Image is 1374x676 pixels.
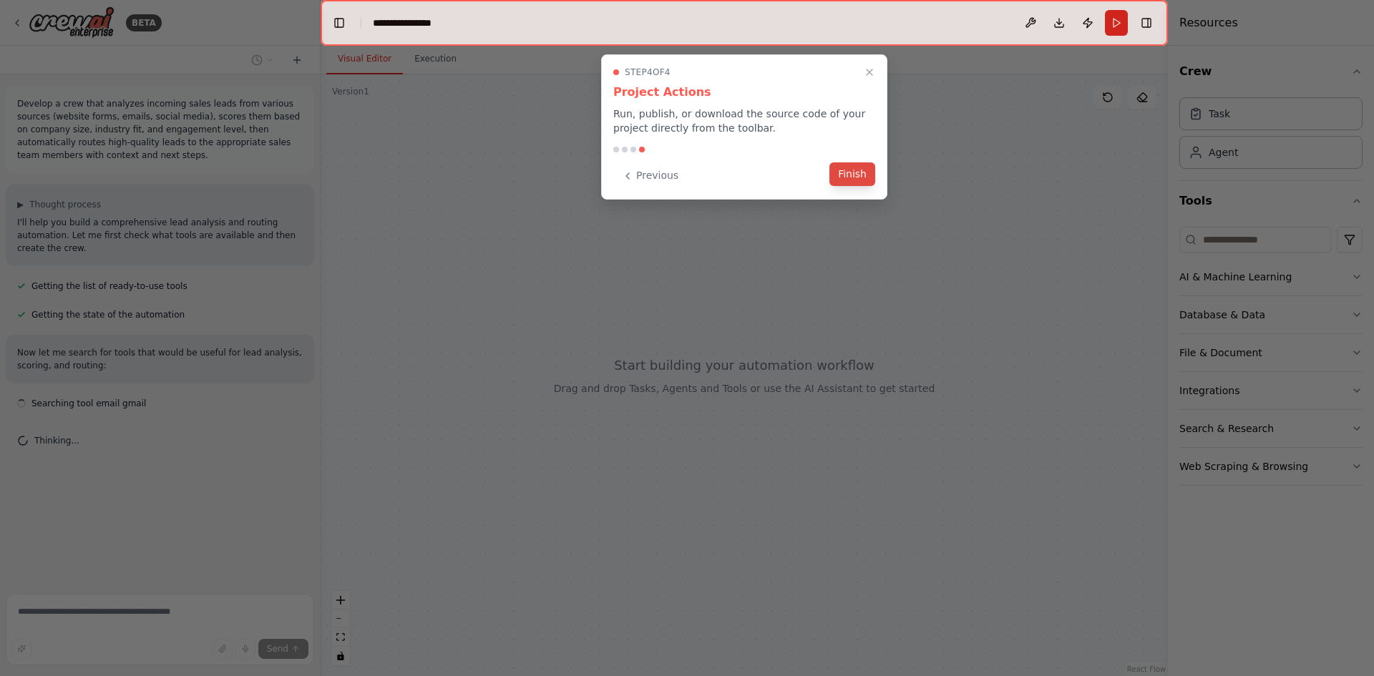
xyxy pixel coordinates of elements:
button: Hide left sidebar [329,13,349,33]
span: Step 4 of 4 [625,67,671,78]
h3: Project Actions [613,84,875,101]
p: Run, publish, or download the source code of your project directly from the toolbar. [613,107,875,135]
button: Close walkthrough [861,64,878,81]
button: Previous [613,164,687,187]
button: Finish [829,162,875,186]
